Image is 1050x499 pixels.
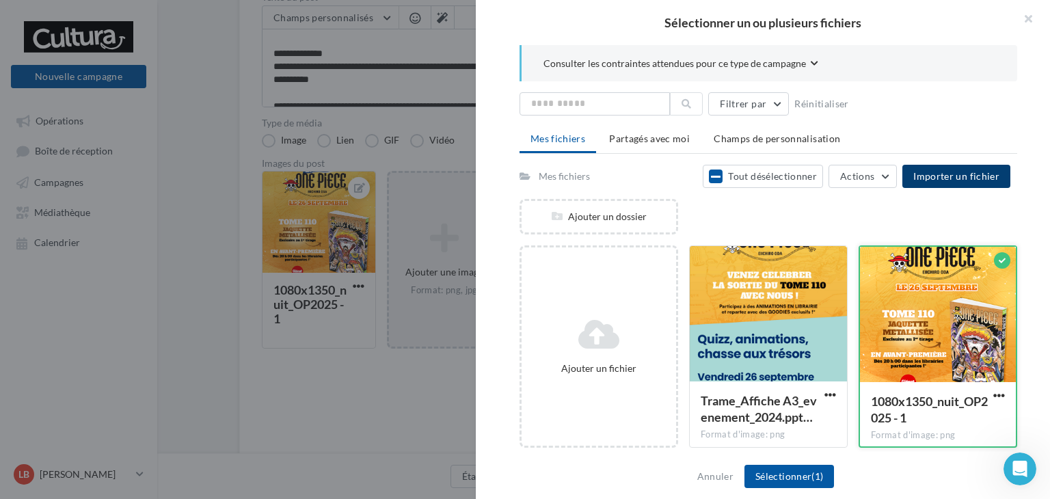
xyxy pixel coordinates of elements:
[539,170,590,183] div: Mes fichiers
[543,57,806,70] span: Consulter les contraintes attendues pour ce type de campagne
[498,16,1028,29] h2: Sélectionner un ou plusieurs fichiers
[522,210,676,224] div: Ajouter un dossier
[789,96,854,112] button: Réinitialiser
[871,394,988,425] span: 1080x1350_nuit_OP2025 - 1
[701,393,817,424] span: Trame_Affiche A3_evenement_2024.pptx (28)
[902,165,1010,188] button: Importer un fichier
[701,429,836,441] div: Format d'image: png
[744,465,834,488] button: Sélectionner(1)
[609,133,690,144] span: Partagés avec moi
[840,170,874,182] span: Actions
[543,56,818,73] button: Consulter les contraintes attendues pour ce type de campagne
[829,165,897,188] button: Actions
[708,92,789,116] button: Filtrer par
[871,429,1005,442] div: Format d'image: png
[811,470,823,482] span: (1)
[703,165,823,188] button: Tout désélectionner
[530,133,585,144] span: Mes fichiers
[913,170,999,182] span: Importer un fichier
[692,468,739,485] button: Annuler
[1004,453,1036,485] iframe: Intercom live chat
[527,362,671,375] div: Ajouter un fichier
[714,133,840,144] span: Champs de personnalisation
